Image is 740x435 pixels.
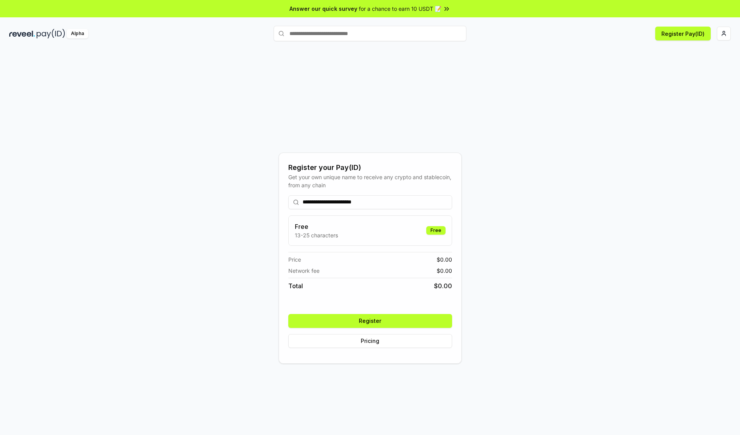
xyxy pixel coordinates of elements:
[288,173,452,189] div: Get your own unique name to receive any crypto and stablecoin, from any chain
[426,226,446,235] div: Free
[67,29,88,39] div: Alpha
[295,231,338,239] p: 13-25 characters
[288,281,303,291] span: Total
[437,267,452,275] span: $ 0.00
[9,29,35,39] img: reveel_dark
[437,255,452,264] span: $ 0.00
[288,162,452,173] div: Register your Pay(ID)
[289,5,357,13] span: Answer our quick survey
[288,255,301,264] span: Price
[288,334,452,348] button: Pricing
[295,222,338,231] h3: Free
[359,5,441,13] span: for a chance to earn 10 USDT 📝
[434,281,452,291] span: $ 0.00
[655,27,711,40] button: Register Pay(ID)
[288,267,320,275] span: Network fee
[37,29,65,39] img: pay_id
[288,314,452,328] button: Register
